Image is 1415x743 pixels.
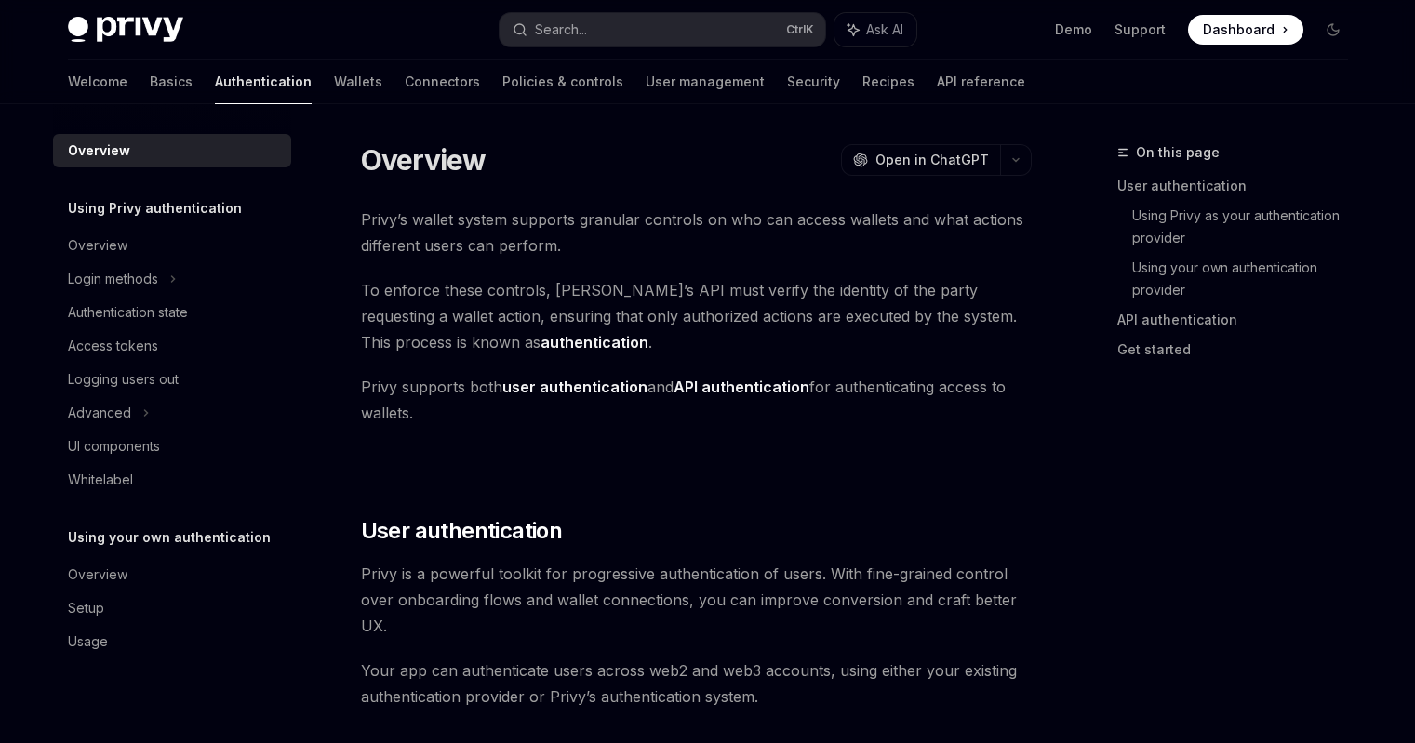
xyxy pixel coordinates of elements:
a: Support [1115,20,1166,39]
a: API authentication [1117,305,1363,335]
div: Login methods [68,268,158,290]
span: Privy is a powerful toolkit for progressive authentication of users. With fine-grained control ov... [361,561,1032,639]
button: Ask AI [834,13,916,46]
a: Security [787,60,840,104]
span: User authentication [361,516,563,546]
a: Authentication state [53,296,291,329]
a: Overview [53,229,291,262]
div: Setup [68,597,104,619]
a: Access tokens [53,329,291,363]
span: To enforce these controls, [PERSON_NAME]’s API must verify the identity of the party requesting a... [361,277,1032,355]
a: Logging users out [53,363,291,396]
div: Search... [535,19,587,41]
h5: Using Privy authentication [68,197,242,219]
a: Basics [150,60,193,104]
a: User authentication [1117,171,1363,201]
div: Overview [68,564,127,586]
img: dark logo [68,17,183,43]
div: Access tokens [68,335,158,357]
a: Whitelabel [53,463,291,497]
a: Overview [53,558,291,591]
h1: Overview [361,143,487,177]
a: Wallets [334,60,382,104]
a: Welcome [68,60,127,104]
a: Demo [1055,20,1092,39]
h5: Using your own authentication [68,526,271,549]
strong: authentication [541,333,648,352]
div: UI components [68,435,160,458]
a: Recipes [862,60,914,104]
button: Toggle dark mode [1318,15,1348,45]
a: Policies & controls [502,60,623,104]
a: Using Privy as your authentication provider [1132,201,1363,253]
a: Overview [53,134,291,167]
div: Overview [68,234,127,257]
a: Get started [1117,335,1363,365]
span: Your app can authenticate users across web2 and web3 accounts, using either your existing authent... [361,657,1032,710]
div: Authentication state [68,301,188,324]
a: Using your own authentication provider [1132,253,1363,305]
a: Dashboard [1188,15,1303,45]
button: Search...CtrlK [500,13,825,46]
span: Dashboard [1203,20,1275,39]
a: Usage [53,625,291,658]
div: Whitelabel [68,469,133,491]
span: Privy supports both and for authenticating access to wallets. [361,374,1032,426]
a: User management [646,60,765,104]
div: Advanced [68,402,131,424]
span: On this page [1136,141,1220,164]
a: Connectors [405,60,480,104]
span: Open in ChatGPT [875,151,989,169]
div: Logging users out [68,368,179,391]
span: Ask AI [866,20,903,39]
strong: user authentication [502,378,647,396]
div: Usage [68,630,108,653]
a: UI components [53,430,291,463]
button: Open in ChatGPT [841,144,1000,176]
div: Overview [68,139,130,162]
a: Authentication [215,60,312,104]
a: API reference [937,60,1025,104]
strong: API authentication [674,378,809,396]
span: Ctrl K [786,22,814,37]
a: Setup [53,591,291,625]
span: Privy’s wallet system supports granular controls on who can access wallets and what actions diffe... [361,206,1032,259]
